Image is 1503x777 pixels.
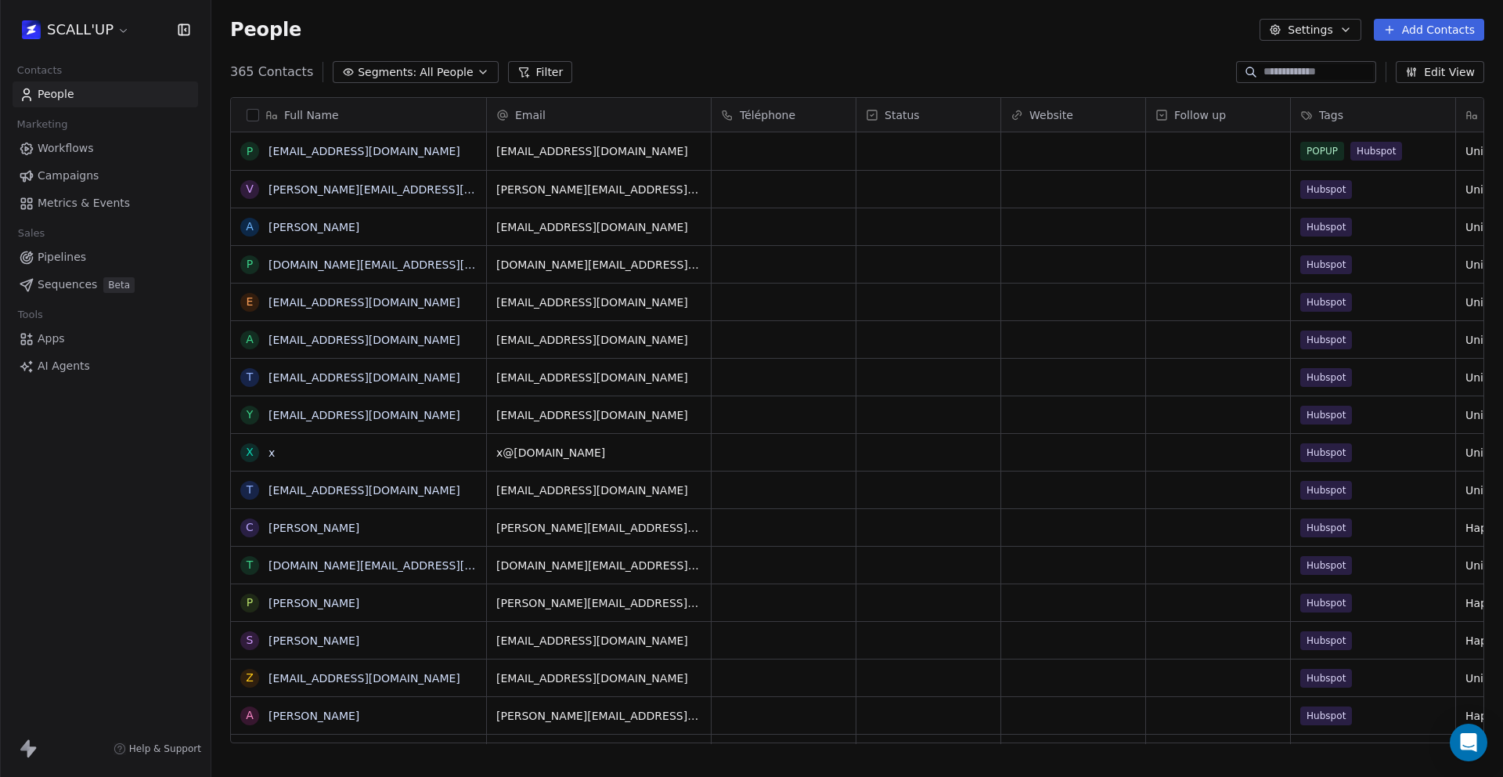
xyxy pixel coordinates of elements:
[269,183,642,196] a: [PERSON_NAME][EMAIL_ADDRESS][PERSON_NAME][DOMAIN_NAME]
[496,670,701,686] span: [EMAIL_ADDRESS][DOMAIN_NAME]
[231,132,487,744] div: grid
[246,519,254,536] div: C
[269,145,460,157] a: [EMAIL_ADDRESS][DOMAIN_NAME]
[129,743,201,755] span: Help & Support
[1350,142,1402,161] span: Hubspot
[1300,180,1352,199] span: Hubspot
[247,369,254,385] div: t
[13,136,198,161] a: Workflows
[247,594,253,611] div: P
[246,707,254,724] div: A
[1450,724,1487,761] div: Open Intercom Messenger
[246,444,254,461] div: x
[358,64,416,81] span: Segments:
[420,64,473,81] span: All People
[11,303,49,327] span: Tools
[712,98,856,132] div: Téléphone
[1319,107,1343,123] span: Tags
[1300,293,1352,312] span: Hubspot
[1300,331,1352,349] span: Hubspot
[269,597,359,609] a: [PERSON_NAME]
[496,520,701,536] span: [PERSON_NAME][EMAIL_ADDRESS][PERSON_NAME][DOMAIN_NAME]
[1300,707,1352,725] span: Hubspot
[1300,443,1352,462] span: Hubspot
[13,163,198,189] a: Campaigns
[38,195,130,211] span: Metrics & Events
[13,244,198,270] a: Pipelines
[508,61,573,83] button: Filter
[247,557,254,573] div: t
[1029,107,1073,123] span: Website
[496,558,701,573] span: [DOMAIN_NAME][EMAIL_ADDRESS][DOMAIN_NAME]
[496,482,701,498] span: [EMAIL_ADDRESS][DOMAIN_NAME]
[230,63,313,81] span: 365 Contacts
[269,221,359,233] a: [PERSON_NAME]
[496,370,701,385] span: [EMAIL_ADDRESS][DOMAIN_NAME]
[1300,669,1352,688] span: Hubspot
[47,20,114,40] span: SCALL'UP
[1174,107,1226,123] span: Follow up
[247,482,254,498] div: t
[103,277,135,293] span: Beta
[13,353,198,379] a: AI Agents
[1291,98,1455,132] div: Tags
[1396,61,1484,83] button: Edit View
[496,257,701,273] span: [DOMAIN_NAME][EMAIL_ADDRESS][DOMAIN_NAME]
[269,672,460,685] a: [EMAIL_ADDRESS][DOMAIN_NAME]
[1300,744,1352,763] span: Hubspot
[269,634,359,647] a: [PERSON_NAME]
[246,331,254,348] div: a
[1300,406,1352,425] span: Hubspot
[11,222,52,245] span: Sales
[1300,142,1344,161] span: POPUP
[885,107,920,123] span: Status
[38,168,99,184] span: Campaigns
[114,743,201,755] a: Help & Support
[496,445,701,461] span: x@[DOMAIN_NAME]
[38,86,74,103] span: People
[1260,19,1361,41] button: Settings
[246,181,254,197] div: v
[1300,556,1352,575] span: Hubspot
[496,219,701,235] span: [EMAIL_ADDRESS][DOMAIN_NAME]
[496,332,701,348] span: [EMAIL_ADDRESS][DOMAIN_NAME]
[10,113,74,136] span: Marketing
[269,296,460,309] a: [EMAIL_ADDRESS][DOMAIN_NAME]
[13,326,198,352] a: Apps
[1300,594,1352,613] span: Hubspot
[1146,98,1290,132] div: Follow up
[856,98,1000,132] div: Status
[38,276,97,293] span: Sequences
[1001,98,1145,132] div: Website
[247,632,254,649] div: S
[269,258,552,271] a: [DOMAIN_NAME][EMAIL_ADDRESS][DOMAIN_NAME]
[247,407,254,423] div: y
[38,249,86,266] span: Pipelines
[247,143,253,160] div: p
[1300,218,1352,237] span: Hubspot
[496,295,701,310] span: [EMAIL_ADDRESS][DOMAIN_NAME]
[496,708,701,724] span: [PERSON_NAME][EMAIL_ADDRESS][PERSON_NAME][DOMAIN_NAME]
[13,190,198,216] a: Metrics & Events
[1374,19,1484,41] button: Add Contacts
[496,633,701,649] span: [EMAIL_ADDRESS][DOMAIN_NAME]
[496,143,701,159] span: [EMAIL_ADDRESS][DOMAIN_NAME]
[269,371,460,384] a: [EMAIL_ADDRESS][DOMAIN_NAME]
[269,710,359,722] a: [PERSON_NAME]
[496,182,701,197] span: [PERSON_NAME][EMAIL_ADDRESS][PERSON_NAME][DOMAIN_NAME]
[487,98,711,132] div: Email
[246,219,254,235] div: A
[1300,255,1352,274] span: Hubspot
[247,256,253,273] div: p
[269,484,460,497] a: [EMAIL_ADDRESS][DOMAIN_NAME]
[13,272,198,298] a: SequencesBeta
[38,358,90,374] span: AI Agents
[22,20,41,39] img: logo%20scall%20up%202%20(3).png
[1300,631,1352,650] span: Hubspot
[38,140,94,157] span: Workflows
[269,522,359,534] a: [PERSON_NAME]
[269,409,460,421] a: [EMAIL_ADDRESS][DOMAIN_NAME]
[269,446,275,459] a: x
[284,107,339,123] span: Full Name
[496,407,701,423] span: [EMAIL_ADDRESS][DOMAIN_NAME]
